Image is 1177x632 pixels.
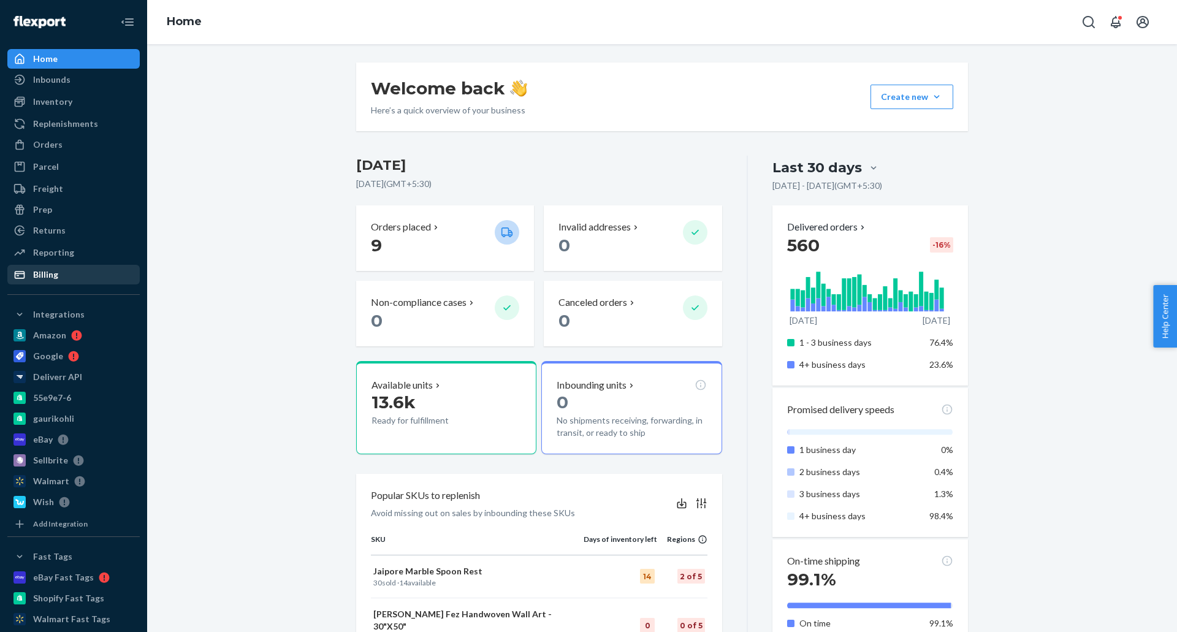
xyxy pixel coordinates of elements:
a: Walmart [7,471,140,491]
div: Returns [33,224,66,237]
button: Create new [870,85,953,109]
span: 23.6% [929,359,953,370]
div: Fast Tags [33,550,72,563]
a: Freight [7,179,140,199]
p: Promised delivery speeds [787,403,894,417]
button: Invalid addresses 0 [544,205,722,271]
a: Shopify Fast Tags [7,588,140,608]
button: Canceled orders 0 [544,281,722,346]
p: Jaipore Marble Spoon Rest [373,565,581,577]
a: Inbounds [7,70,140,89]
a: eBay Fast Tags [7,568,140,587]
a: eBay [7,430,140,449]
p: [DATE] [923,314,950,327]
div: Regions [657,534,707,544]
p: sold · available [373,577,581,588]
th: Days of inventory left [584,534,657,555]
p: Available units [371,378,433,392]
p: 2 business days [799,466,920,478]
p: On-time shipping [787,554,860,568]
p: Avoid missing out on sales by inbounding these SKUs [371,507,575,519]
p: [DATE] ( GMT+5:30 ) [356,178,722,190]
p: On time [799,617,920,630]
div: Inventory [33,96,72,108]
p: 4+ business days [799,510,920,522]
p: 1 business day [799,444,920,456]
a: Deliverr API [7,367,140,387]
div: Shopify Fast Tags [33,592,104,604]
div: Billing [33,268,58,281]
ol: breadcrumbs [157,4,211,40]
span: 0 [371,310,383,331]
div: Amazon [33,329,66,341]
h3: [DATE] [356,156,722,175]
a: Home [167,15,202,28]
div: 14 [640,569,655,584]
button: Delivered orders [787,220,867,234]
button: Orders placed 9 [356,205,534,271]
span: 98.4% [929,511,953,521]
p: No shipments receiving, forwarding, in transit, or ready to ship [557,414,706,439]
p: Orders placed [371,220,431,234]
div: Prep [33,204,52,216]
span: 99.1% [787,569,836,590]
span: 76.4% [929,337,953,348]
p: Popular SKUs to replenish [371,489,480,503]
div: Last 30 days [772,158,862,177]
a: Wish [7,492,140,512]
div: Wish [33,496,54,508]
span: 0 [558,310,570,331]
a: Sellbrite [7,451,140,470]
a: Amazon [7,326,140,345]
span: 14 [399,578,408,587]
a: Reporting [7,243,140,262]
span: 0 [557,392,568,413]
a: Orders [7,135,140,154]
a: Billing [7,265,140,284]
div: Sellbrite [33,454,68,466]
p: Canceled orders [558,295,627,310]
div: Add Integration [33,519,88,529]
div: Parcel [33,161,59,173]
p: 3 business days [799,488,920,500]
p: [DATE] - [DATE] ( GMT+5:30 ) [772,180,882,192]
div: Integrations [33,308,85,321]
div: gaurikohli [33,413,74,425]
span: 30 [373,578,382,587]
th: SKU [371,534,584,555]
button: Inbounding units0No shipments receiving, forwarding, in transit, or ready to ship [541,361,722,454]
button: Available units13.6kReady for fulfillment [356,361,536,454]
p: Inbounding units [557,378,627,392]
p: Non-compliance cases [371,295,467,310]
button: Open Search Box [1076,10,1101,34]
a: Google [7,346,140,366]
button: Open account menu [1130,10,1155,34]
span: 0% [941,444,953,455]
span: 0 [558,235,570,256]
div: -16 % [930,237,953,253]
div: Google [33,350,63,362]
a: Parcel [7,157,140,177]
a: Replenishments [7,114,140,134]
span: 560 [787,235,820,256]
div: eBay Fast Tags [33,571,94,584]
button: Open notifications [1103,10,1128,34]
div: Home [33,53,58,65]
a: Inventory [7,92,140,112]
span: 99.1% [929,618,953,628]
img: hand-wave emoji [510,80,527,97]
p: 4+ business days [799,359,920,371]
div: Walmart Fast Tags [33,613,110,625]
a: Add Integration [7,517,140,531]
a: Prep [7,200,140,219]
span: 0.4% [934,466,953,477]
p: Here’s a quick overview of your business [371,104,527,116]
div: Deliverr API [33,371,82,383]
div: Reporting [33,246,74,259]
div: 2 of 5 [677,569,705,584]
p: 1 - 3 business days [799,337,920,349]
span: 9 [371,235,382,256]
button: Help Center [1153,285,1177,348]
